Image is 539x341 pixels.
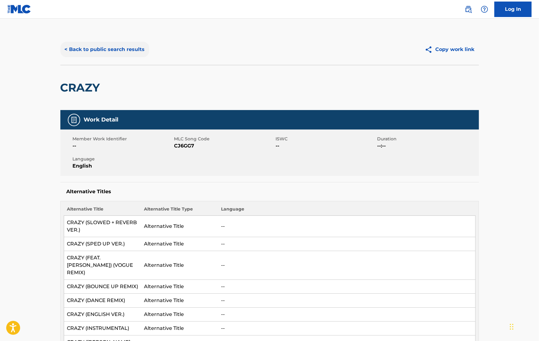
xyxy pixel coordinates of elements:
[64,206,141,216] th: Alternative Title
[218,308,475,322] td: --
[276,136,376,142] span: ISWC
[494,2,532,17] a: Log In
[64,237,141,251] td: CRAZY (SPED UP VER.)
[73,162,173,170] span: English
[64,216,141,237] td: CRAZY (SLOWED + REVERB VER.)
[64,251,141,280] td: CRAZY (FEAT. [PERSON_NAME]) (VOGUE REMIX)
[141,322,218,335] td: Alternative Title
[377,136,477,142] span: Duration
[218,322,475,335] td: --
[141,251,218,280] td: Alternative Title
[60,42,149,57] button: < Back to public search results
[218,216,475,237] td: --
[64,308,141,322] td: CRAZY (ENGLISH VER.)
[64,294,141,308] td: CRAZY (DANCE REMIX)
[67,189,473,195] h5: Alternative Titles
[174,136,274,142] span: MLC Song Code
[508,311,539,341] iframe: Chat Widget
[218,294,475,308] td: --
[64,280,141,294] td: CRAZY (BOUNCE UP REMIX)
[481,6,488,13] img: help
[7,5,31,14] img: MLC Logo
[73,136,173,142] span: Member Work Identifier
[218,280,475,294] td: --
[73,156,173,162] span: Language
[70,116,78,124] img: Work Detail
[141,280,218,294] td: Alternative Title
[465,6,472,13] img: search
[420,42,479,57] button: Copy work link
[510,318,514,336] div: Drag
[276,142,376,150] span: --
[141,237,218,251] td: Alternative Title
[141,216,218,237] td: Alternative Title
[64,322,141,335] td: CRAZY (INSTRUMENTAL)
[84,116,119,123] h5: Work Detail
[218,237,475,251] td: --
[141,294,218,308] td: Alternative Title
[478,3,491,15] div: Help
[377,142,477,150] span: --:--
[73,142,173,150] span: --
[218,251,475,280] td: --
[174,142,274,150] span: CJ6GG7
[141,308,218,322] td: Alternative Title
[141,206,218,216] th: Alternative Title Type
[60,81,103,95] h2: CRAZY
[462,3,475,15] a: Public Search
[425,46,436,53] img: Copy work link
[218,206,475,216] th: Language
